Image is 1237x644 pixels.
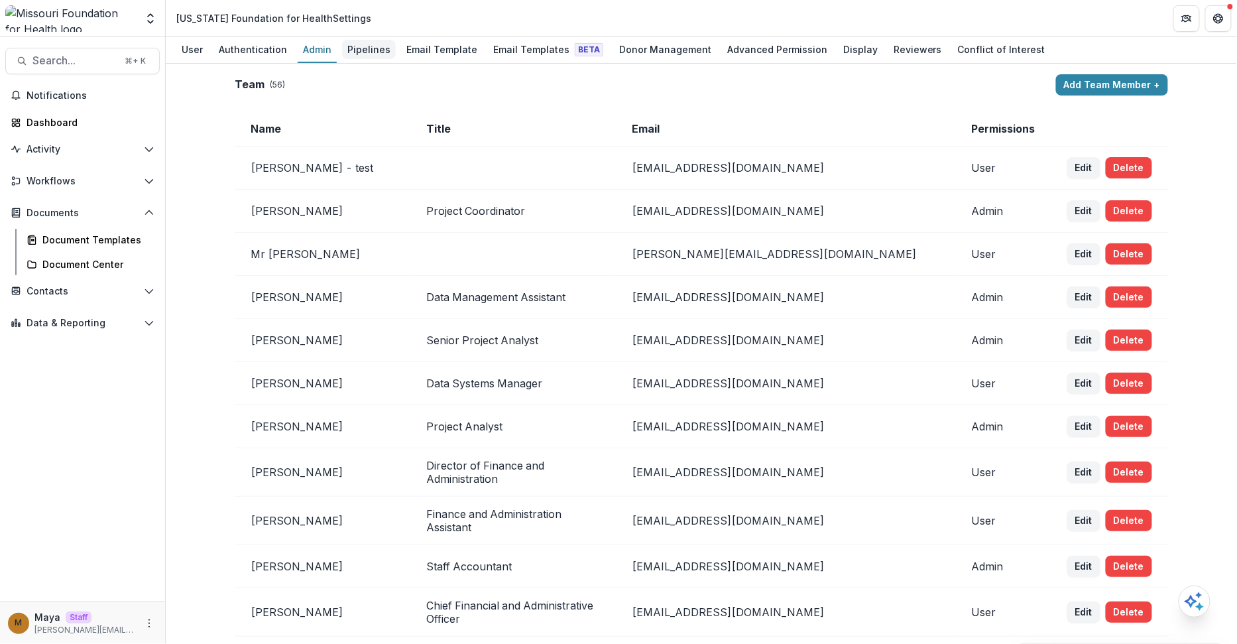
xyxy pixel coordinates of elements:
td: [PERSON_NAME] [235,319,410,362]
button: Delete [1106,416,1152,437]
td: Mr [PERSON_NAME] [235,233,410,276]
a: Donor Management [614,37,717,63]
span: Data & Reporting [27,318,139,329]
td: [EMAIL_ADDRESS][DOMAIN_NAME] [616,190,956,233]
td: Staff Accountant [410,545,616,588]
td: [EMAIL_ADDRESS][DOMAIN_NAME] [616,588,956,637]
nav: breadcrumb [171,9,377,28]
button: Delete [1106,243,1152,265]
h2: Team [235,78,265,91]
p: ( 56 ) [270,79,285,91]
p: Maya [34,610,60,624]
div: Email Template [401,40,483,59]
span: Beta [575,43,603,56]
span: Activity [27,144,139,155]
button: Partners [1173,5,1200,32]
td: User [956,362,1051,405]
a: User [176,37,208,63]
div: Reviewers [888,40,947,59]
td: Finance and Administration Assistant [410,497,616,545]
button: Delete [1106,373,1152,394]
td: [EMAIL_ADDRESS][DOMAIN_NAME] [616,319,956,362]
button: Open Activity [5,139,160,160]
span: Search... [32,54,117,67]
td: [EMAIL_ADDRESS][DOMAIN_NAME] [616,276,956,319]
div: Pipelines [342,40,396,59]
td: [PERSON_NAME] [235,545,410,588]
button: Edit [1067,200,1100,222]
button: Delete [1106,287,1152,308]
div: Document Center [42,257,149,271]
div: Email Templates [488,40,609,59]
div: Authentication [213,40,292,59]
td: [EMAIL_ADDRESS][DOMAIN_NAME] [616,362,956,405]
div: Conflict of Interest [953,40,1051,59]
button: Delete [1106,556,1152,577]
span: Documents [27,208,139,219]
div: Advanced Permission [722,40,833,59]
td: [PERSON_NAME] [235,497,410,545]
span: Workflows [27,176,139,187]
button: Edit [1067,243,1100,265]
p: Staff [66,612,91,623]
button: Edit [1067,556,1100,577]
td: [PERSON_NAME] - test [235,147,410,190]
div: User [176,40,208,59]
span: Contacts [27,286,139,297]
div: Display [838,40,883,59]
td: Admin [956,319,1051,362]
div: Maya [15,619,23,627]
button: More [141,615,157,631]
a: Document Templates [21,229,160,251]
button: Notifications [5,85,160,106]
button: Edit [1067,510,1100,531]
button: Delete [1106,510,1152,531]
td: Name [235,111,410,147]
div: Document Templates [42,233,149,247]
td: [EMAIL_ADDRESS][DOMAIN_NAME] [616,147,956,190]
td: [PERSON_NAME] [235,405,410,448]
td: [EMAIL_ADDRESS][DOMAIN_NAME] [616,545,956,588]
td: Project Coordinator [410,190,616,233]
button: Open Documents [5,202,160,224]
td: Data Management Assistant [410,276,616,319]
button: Edit [1067,330,1100,351]
a: Authentication [213,37,292,63]
button: Edit [1067,157,1100,178]
td: Chief Financial and Administrative Officer [410,588,616,637]
span: Notifications [27,90,154,101]
button: Delete [1106,200,1152,222]
td: Data Systems Manager [410,362,616,405]
td: Director of Finance and Administration [410,448,616,497]
a: Email Templates Beta [488,37,609,63]
td: Admin [956,405,1051,448]
td: Admin [956,190,1051,233]
a: Reviewers [888,37,947,63]
td: [PERSON_NAME] [235,448,410,497]
a: Advanced Permission [722,37,833,63]
a: Email Template [401,37,483,63]
a: Document Center [21,253,160,275]
button: Delete [1106,602,1152,623]
td: [PERSON_NAME] [235,588,410,637]
td: User [956,233,1051,276]
td: [EMAIL_ADDRESS][DOMAIN_NAME] [616,497,956,545]
td: Title [410,111,616,147]
td: [EMAIL_ADDRESS][DOMAIN_NAME] [616,448,956,497]
div: Admin [298,40,337,59]
td: Senior Project Analyst [410,319,616,362]
td: [PERSON_NAME] [235,190,410,233]
img: Missouri Foundation for Health logo [5,5,136,32]
a: Dashboard [5,111,160,133]
div: Donor Management [614,40,717,59]
td: Email [616,111,956,147]
button: Open Workflows [5,170,160,192]
td: User [956,497,1051,545]
td: [PERSON_NAME] [235,362,410,405]
button: Delete [1106,157,1152,178]
button: Get Help [1205,5,1232,32]
td: [PERSON_NAME] [235,276,410,319]
td: Admin [956,545,1051,588]
button: Delete [1106,330,1152,351]
button: Edit [1067,287,1100,308]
